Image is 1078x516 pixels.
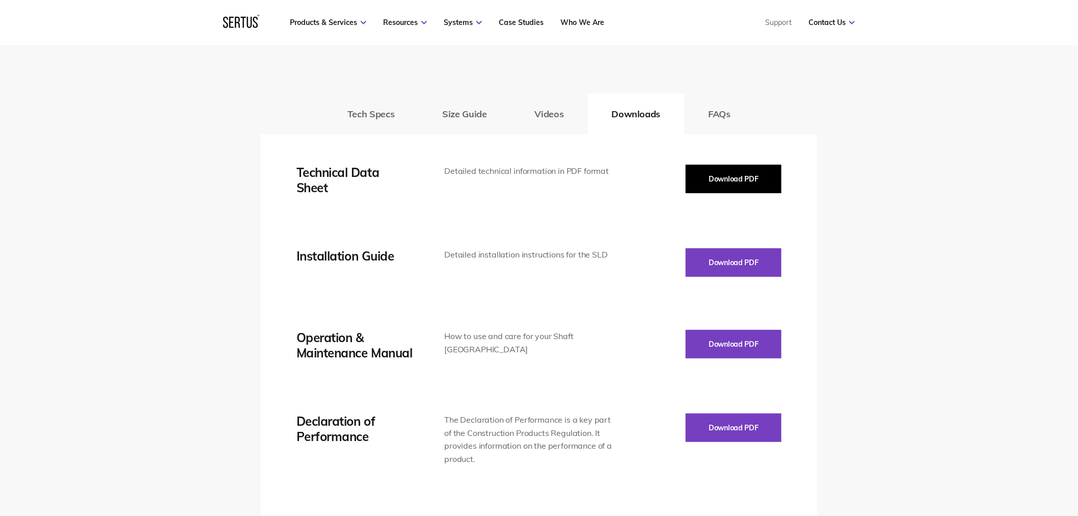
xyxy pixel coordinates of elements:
button: Download PDF [686,330,781,358]
a: Products & Services [290,18,366,27]
button: Download PDF [686,248,781,277]
div: Declaration of Performance [297,414,414,444]
a: Case Studies [499,18,544,27]
a: Contact Us [808,18,855,27]
div: The Declaration of Performance is a key part of the Construction Products Regulation. It provides... [444,414,613,466]
button: Download PDF [686,414,781,442]
button: Videos [511,93,588,134]
a: Who We Are [560,18,604,27]
div: How to use and care for your Shaft [GEOGRAPHIC_DATA] [444,330,613,356]
div: Detailed technical information in PDF format [444,165,613,178]
a: Resources [383,18,427,27]
button: Download PDF [686,165,781,193]
div: Operation & Maintenance Manual [297,330,414,360]
a: Support [765,18,792,27]
button: Size Guide [418,93,510,134]
div: Technical Data Sheet [297,165,414,195]
button: FAQs [684,93,754,134]
button: Tech Specs [324,93,418,134]
div: Detailed installation instructions for the SLD [444,248,613,262]
div: Installation Guide [297,248,414,264]
a: Systems [444,18,482,27]
iframe: Chat Widget [896,399,1078,516]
